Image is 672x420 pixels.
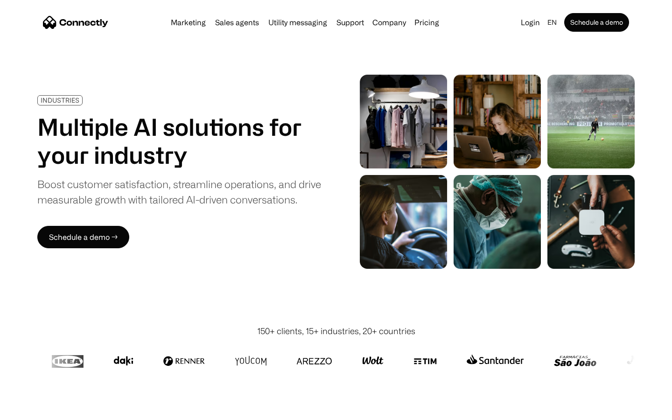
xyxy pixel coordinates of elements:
a: Marketing [167,19,210,26]
a: Schedule a demo → [37,226,129,248]
div: 150+ clients, 15+ industries, 20+ countries [257,325,415,337]
a: Schedule a demo [564,13,629,32]
h1: Multiple AI solutions for your industry [37,113,321,169]
a: Login [517,16,544,29]
div: en [547,16,557,29]
a: Utility messaging [265,19,331,26]
a: home [43,15,108,29]
a: Support [333,19,368,26]
a: Sales agents [211,19,263,26]
div: Company [372,16,406,29]
div: INDUSTRIES [41,97,79,104]
div: Company [370,16,409,29]
ul: Language list [19,404,56,417]
div: Boost customer satisfaction, streamline operations, and drive measurable growth with tailored AI-... [37,176,321,207]
a: Pricing [411,19,443,26]
div: en [544,16,562,29]
aside: Language selected: English [9,403,56,417]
